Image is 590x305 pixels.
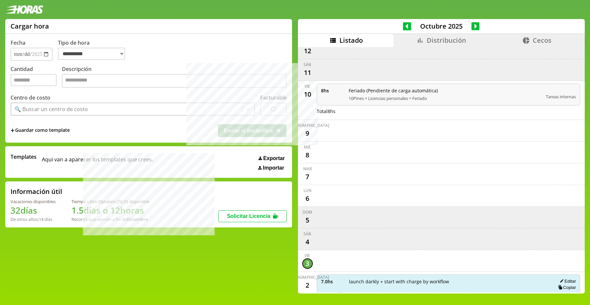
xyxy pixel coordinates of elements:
[349,291,549,297] span: Proyectos > Elicit Research PBC > Elicit
[533,36,551,45] span: Cecos
[546,94,576,100] span: Tareas internas
[62,74,287,88] textarea: Descripción
[11,199,56,204] div: Vacaciones disponibles
[302,128,313,139] div: 9
[11,187,62,196] h2: Información útil
[218,210,287,222] button: Solicitar Licencia
[304,188,311,193] div: lun
[321,87,344,94] span: 8 hs
[349,278,549,285] span: launch darkly + start with charge by workflow
[304,144,311,150] div: mié
[286,274,329,280] div: [DEMOGRAPHIC_DATA]
[427,36,466,45] span: Distribución
[11,39,25,46] label: Fecha
[303,209,312,215] div: dom
[556,291,576,297] span: Desarrollo
[58,48,125,60] select: Tipo de hora
[302,258,313,269] div: 3
[558,278,576,284] button: Editar
[304,62,311,67] div: sáb
[302,46,313,56] div: 12
[302,89,313,100] div: 10
[11,127,70,134] span: +Guardar como template
[321,278,344,285] span: 7.0 hs
[302,237,313,247] div: 4
[11,65,62,89] label: Cantidad
[263,165,284,171] span: Importar
[11,204,56,216] h1: 32 días
[42,153,153,171] span: Aqui van a aparecer los templates que crees.
[302,280,313,291] div: 2
[11,22,49,31] h1: Cargar hora
[71,216,149,222] div: Recordá que vencen a fin de
[263,155,285,161] span: Exportar
[302,67,313,78] div: 11
[317,108,580,114] div: Total 8 hs
[339,36,363,45] span: Listado
[286,123,329,128] div: [DEMOGRAPHIC_DATA]
[71,199,149,204] div: Tiempo Libre Optativo (TiLO) disponible
[303,166,312,172] div: mar
[411,22,471,31] span: Octubre 2025
[71,204,149,216] h1: 1.5 días o 12 horas
[11,216,56,222] div: De otros años: 14 días
[304,231,311,237] div: sáb
[127,216,148,222] b: Diciembre
[302,215,313,225] div: 5
[305,253,310,258] div: vie
[302,150,313,160] div: 8
[321,291,344,297] span: Facturable
[58,39,130,61] label: Tipo de hora
[302,172,313,182] div: 7
[11,94,50,101] label: Centro de costo
[62,65,287,89] label: Descripción
[302,193,313,204] div: 6
[260,94,287,101] label: Facturable
[11,74,57,86] input: Cantidad
[349,87,542,94] span: Feriado (Pendiente de carga automática)
[227,213,270,219] span: Solicitar Licencia
[14,106,88,113] div: 🔍 Buscar un centro de costo
[11,153,37,160] span: Templates
[298,47,585,293] div: scrollable content
[5,5,43,14] img: logotipo
[305,83,310,89] div: vie
[11,127,14,134] span: +
[256,155,287,162] button: Exportar
[556,285,576,290] button: Copiar
[349,95,542,101] span: 10Pines > Licencias personales > Feriado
